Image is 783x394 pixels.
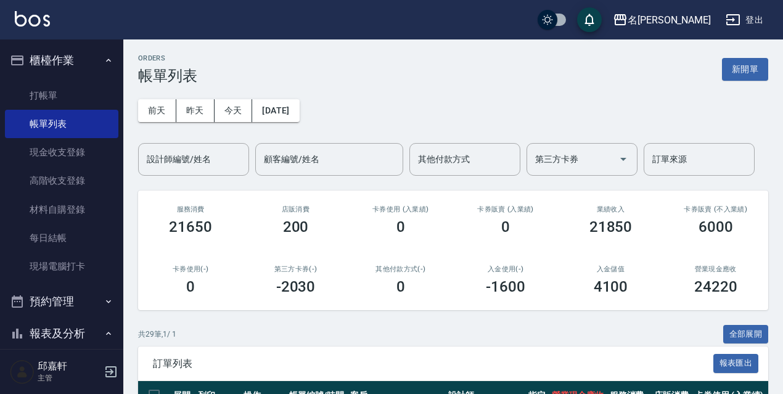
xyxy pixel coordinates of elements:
button: 今天 [215,99,253,122]
p: 主管 [38,372,100,384]
h2: ORDERS [138,54,197,62]
img: Person [10,359,35,384]
button: 前天 [138,99,176,122]
button: 報表及分析 [5,318,118,350]
a: 報表匯出 [713,357,759,369]
div: 名[PERSON_NAME] [628,12,711,28]
h2: 店販消費 [258,205,333,213]
a: 高階收支登錄 [5,166,118,195]
h3: 4100 [594,278,628,295]
button: save [577,7,602,32]
button: 登出 [721,9,768,31]
h3: 21650 [169,218,212,236]
h2: 營業現金應收 [678,265,753,273]
h3: 24220 [694,278,737,295]
h3: 21850 [589,218,633,236]
a: 新開單 [722,63,768,75]
a: 每日結帳 [5,224,118,252]
h2: 卡券販賣 (不入業績) [678,205,753,213]
button: [DATE] [252,99,299,122]
h2: 其他付款方式(-) [363,265,438,273]
button: 名[PERSON_NAME] [608,7,716,33]
a: 帳單列表 [5,110,118,138]
h2: 入金使用(-) [468,265,543,273]
a: 現場電腦打卡 [5,252,118,281]
h3: 0 [501,218,510,236]
h2: 卡券販賣 (入業績) [468,205,543,213]
h2: 卡券使用 (入業績) [363,205,438,213]
h3: -1600 [486,278,525,295]
h2: 入金儲值 [573,265,648,273]
h3: -2030 [276,278,316,295]
p: 共 29 筆, 1 / 1 [138,329,176,340]
button: 新開單 [722,58,768,81]
h3: 0 [396,278,405,295]
h3: 帳單列表 [138,67,197,84]
h2: 卡券使用(-) [153,265,228,273]
button: 昨天 [176,99,215,122]
button: 預約管理 [5,285,118,318]
h2: 業績收入 [573,205,648,213]
h3: 服務消費 [153,205,228,213]
h3: 6000 [699,218,733,236]
a: 現金收支登錄 [5,138,118,166]
a: 材料自購登錄 [5,195,118,224]
img: Logo [15,11,50,27]
span: 訂單列表 [153,358,713,370]
h3: 0 [396,218,405,236]
h3: 0 [186,278,195,295]
button: 櫃檯作業 [5,44,118,76]
h3: 200 [283,218,309,236]
button: Open [613,149,633,169]
button: 報表匯出 [713,354,759,373]
h5: 邱嘉軒 [38,360,100,372]
h2: 第三方卡券(-) [258,265,333,273]
a: 打帳單 [5,81,118,110]
button: 全部展開 [723,325,769,344]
